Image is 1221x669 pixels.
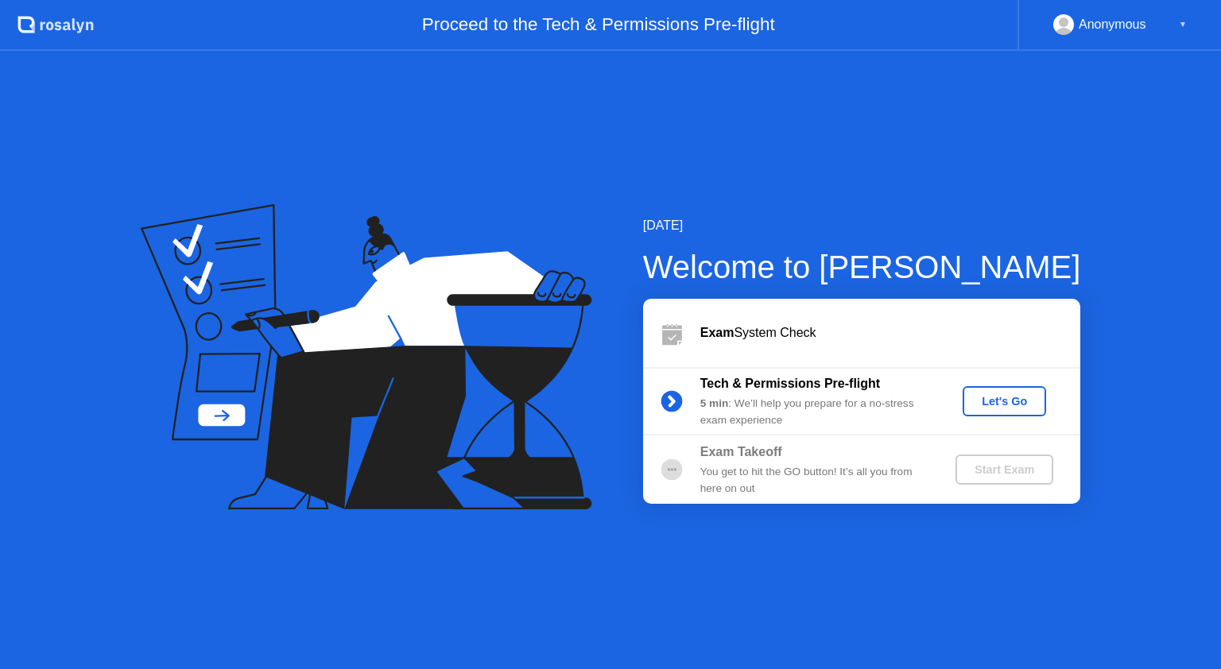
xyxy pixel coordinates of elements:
[962,463,1047,476] div: Start Exam
[643,216,1081,235] div: [DATE]
[700,377,880,390] b: Tech & Permissions Pre-flight
[643,243,1081,291] div: Welcome to [PERSON_NAME]
[955,454,1053,485] button: Start Exam
[700,445,782,458] b: Exam Takeoff
[700,326,735,339] b: Exam
[969,395,1040,408] div: Let's Go
[700,397,729,409] b: 5 min
[963,386,1046,416] button: Let's Go
[700,396,929,428] div: : We’ll help you prepare for a no-stress exam experience
[700,323,1080,342] div: System Check
[1079,14,1146,35] div: Anonymous
[700,464,929,497] div: You get to hit the GO button! It’s all you from here on out
[1179,14,1187,35] div: ▼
